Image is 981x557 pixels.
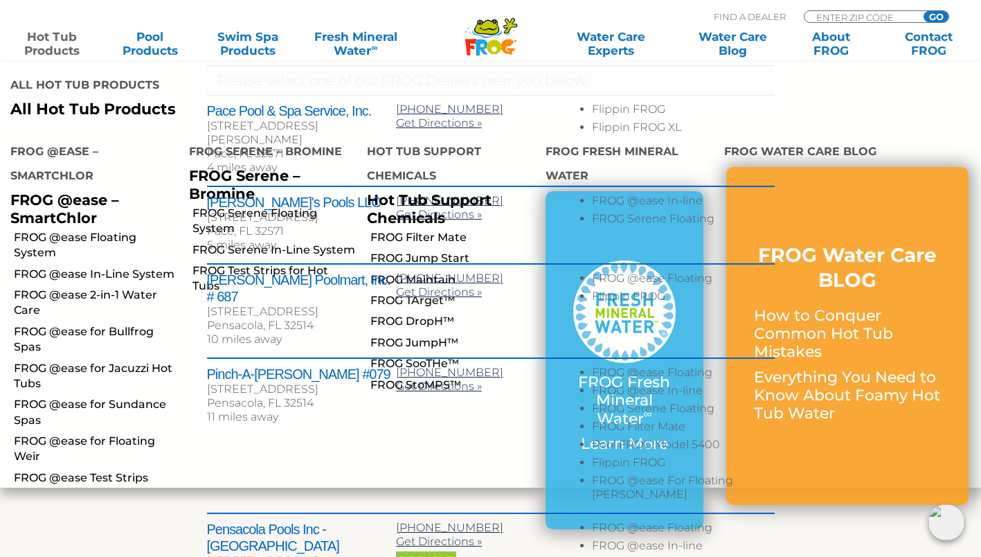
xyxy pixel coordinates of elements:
a: FROG Test Strips for Hot Tubs [192,263,357,294]
li: FROG Serene Floating [592,402,774,420]
a: [PHONE_NUMBER] [396,194,503,207]
p: Find A Dealer [714,10,786,23]
div: [STREET_ADDRESS] [207,382,396,396]
li: FROG @ease For Floating [PERSON_NAME] [592,474,774,506]
h2: [PERSON_NAME] Poolmart, Inc. # 687 [207,272,396,305]
input: Zip Code Form [815,11,908,23]
li: FROG Serene Floating [592,212,774,230]
span: 4 miles away [207,161,277,174]
li: FROG @ease In-line [592,384,774,402]
p: FROG @ease – SmartChlor [10,191,168,226]
div: Pace, FL 32571 [207,224,396,238]
h3: FROG Water Care BLOG [754,242,941,293]
li: Flippin FROG [592,456,774,474]
h2: Pinch-A-[PERSON_NAME] #079 [207,366,396,382]
a: Water CareExperts [549,30,673,58]
li: FROG @ease Floating [592,366,774,384]
a: [PHONE_NUMBER] [396,366,503,379]
p: How to Conquer Common Hot Tub Mistakes [754,307,941,362]
img: openIcon [928,504,964,540]
h4: FROG Serene – Bromine [189,139,347,167]
a: ContactFROG [891,30,967,58]
a: Get Directions » [396,285,482,299]
li: Flippin FROG [592,103,774,121]
li: FROG @ease Floating [592,272,774,290]
a: [PHONE_NUMBER] [396,521,503,534]
a: FROG @ease for Floating Weir [14,434,179,465]
a: FROG @ease In-Line System [14,267,179,282]
li: FROG @ease Floating [592,521,774,539]
span: 11 miles away [207,410,278,423]
h2: Pace Pool & Spa Service, Inc. [207,103,396,119]
h4: FROG @ease – SmartChlor [10,139,168,191]
a: [PHONE_NUMBER] [396,103,503,116]
div: [STREET_ADDRESS] [207,211,396,224]
li: FROG Filter Mate [592,420,774,438]
a: Get Directions » [396,116,482,130]
li: FROG @ease In-line [592,194,774,212]
a: Get Directions » [396,380,482,393]
a: Fresh MineralWater∞ [308,30,404,58]
a: FROG Serene Floating System [192,206,357,237]
sup: ∞ [371,42,377,53]
a: FROG @ease Test Strips [14,470,179,486]
a: FROG @ease Floating System [14,230,179,261]
a: All Hot Tub Products [10,100,480,118]
h2: [PERSON_NAME]'s Pools LLC [207,194,396,211]
div: [STREET_ADDRESS] [207,305,396,319]
li: Pool FROG Model 5400 [592,438,774,456]
li: FROG @ease In-line [592,539,774,557]
div: Pensacola, FL 32514 [207,396,396,410]
a: PoolProducts [112,30,188,58]
h2: Pensacola Pools Inc - [GEOGRAPHIC_DATA] [207,521,396,554]
li: Flippin FROG XL [592,121,774,139]
div: [STREET_ADDRESS][PERSON_NAME] [207,119,396,147]
a: Water CareBlog [695,30,771,58]
a: FROG @ease 2-in-1 Water Care [14,288,179,319]
div: Pace, FL 32571 [207,147,396,161]
a: FROG Water Care BLOG How to Conquer Common Hot Tub Mistakes Everything You Need to Know About Foa... [754,242,941,430]
p: FROG Serene – Bromine [189,167,347,202]
a: Swim SpaProducts [210,30,286,58]
a: Get Directions » [396,535,482,548]
h4: All Hot Tub Products [10,73,480,100]
li: Flippin FROG [592,290,774,308]
p: Everything You Need to Know About Foamy Hot Tub Water [754,369,941,423]
a: FROG @ease for Jacuzzi Hot Tubs [14,361,179,392]
a: AboutFROG [793,30,869,58]
a: FROG Serene In-Line System [192,242,357,258]
a: FROG @ease for Bullfrog Spas [14,324,179,355]
a: Get Directions » [396,208,482,221]
span: 5 miles away [207,238,276,251]
a: [PHONE_NUMBER] [396,272,503,285]
h4: FROG Water Care Blog [724,139,971,167]
a: FROG @ease for Sundance Spas [14,397,179,428]
input: GO [924,11,948,22]
a: Hot TubProducts [14,30,90,58]
span: 10 miles away [207,333,282,346]
div: Pensacola, FL 32514 [207,319,396,333]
